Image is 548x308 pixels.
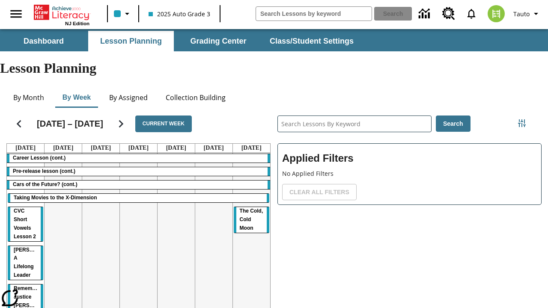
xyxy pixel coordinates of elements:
span: Career Lesson (cont.) [13,155,66,161]
button: By Week [55,87,98,108]
button: Search [436,115,471,132]
button: Class/Student Settings [263,31,360,51]
button: Filters Side menu [513,115,530,132]
div: Taking Movies to the X-Dimension [8,194,269,202]
div: CVC Short Vowels Lesson 2 [8,207,43,241]
a: Data Center [414,2,437,26]
button: Grading Center [176,31,261,51]
div: Pre-release lesson (cont.) [7,167,270,176]
div: Career Lesson (cont.) [7,154,270,163]
div: The Cold, Cold Moon [234,207,269,233]
span: CVC Short Vowels Lesson 2 [14,208,36,240]
button: Collection Building [159,87,232,108]
a: August 18, 2025 [14,144,37,152]
button: Open side menu [3,1,29,27]
div: Dianne Feinstein: A Lifelong Leader [8,246,43,280]
span: Pre-release lesson (cont.) [13,168,75,174]
button: Profile/Settings [510,6,545,21]
button: By Assigned [102,87,155,108]
span: Cars of the Future? (cont.) [13,181,77,187]
button: Class color is light blue. Change class color [110,6,136,21]
span: Taking Movies to the X-Dimension [14,195,97,201]
a: Resource Center, Will open in new tab [437,2,460,25]
a: August 21, 2025 [127,144,150,152]
span: Dianne Feinstein: A Lifelong Leader [14,247,59,278]
button: Previous [8,113,30,135]
a: August 22, 2025 [164,144,188,152]
input: Search Lessons By Keyword [278,116,431,132]
input: search field [256,7,372,21]
span: NJ Edition [65,21,89,26]
a: August 20, 2025 [89,144,113,152]
a: August 23, 2025 [202,144,226,152]
h2: Applied Filters [282,148,537,169]
button: Select a new avatar [482,3,510,25]
a: Home [34,4,89,21]
a: August 24, 2025 [240,144,263,152]
button: Lesson Planning [88,31,174,51]
button: By Month [6,87,51,108]
h2: [DATE] – [DATE] [37,118,103,129]
a: Notifications [460,3,482,25]
button: Current Week [135,115,192,132]
button: Dashboard [1,31,86,51]
div: Cars of the Future? (cont.) [7,181,270,189]
div: Home [34,3,89,26]
div: Applied Filters [277,143,542,205]
p: No Applied Filters [282,169,537,178]
span: 2025 Auto Grade 3 [149,9,210,18]
a: August 19, 2025 [51,144,75,152]
span: Tauto [513,9,530,18]
span: The Cold, Cold Moon [240,208,263,231]
button: Next [110,113,132,135]
img: avatar image [488,5,505,22]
